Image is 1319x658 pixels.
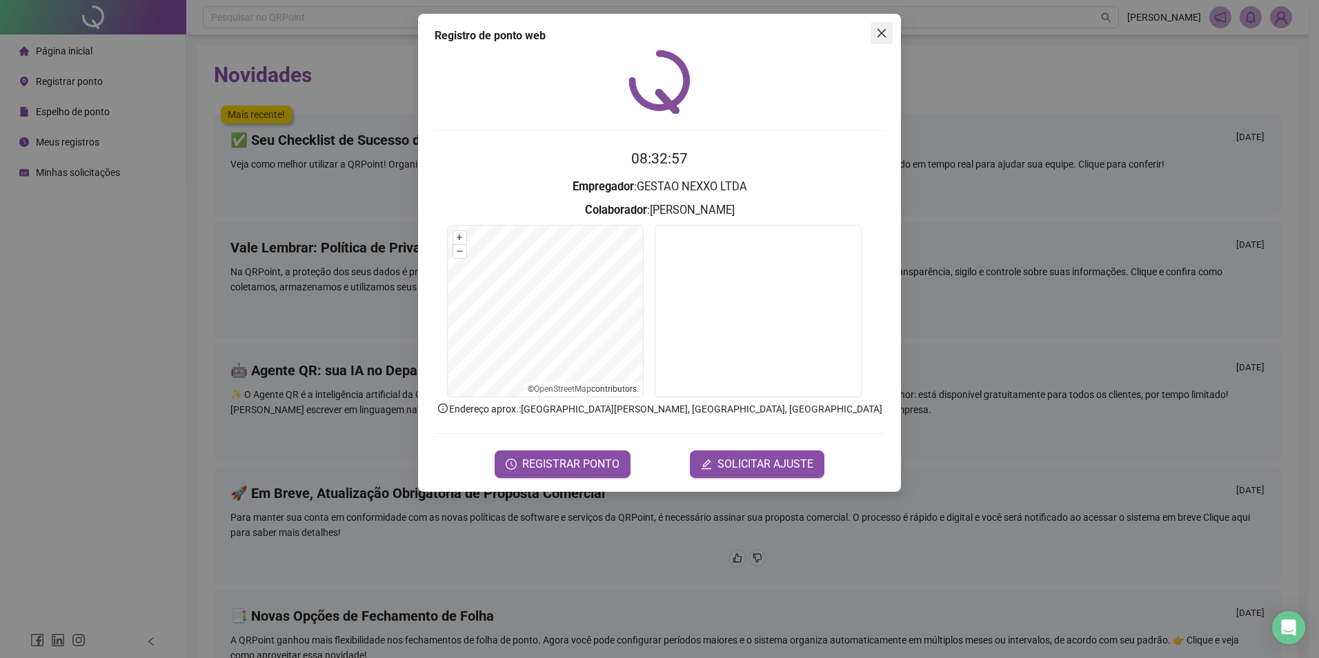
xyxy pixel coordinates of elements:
[573,180,634,193] strong: Empregador
[717,456,813,472] span: SOLICITAR AJUSTE
[435,178,884,196] h3: : GESTAO NEXXO LTDA
[585,203,647,217] strong: Colaborador
[528,384,639,394] li: © contributors.
[437,402,449,415] span: info-circle
[631,150,688,167] time: 08:32:57
[534,384,591,394] a: OpenStreetMap
[453,231,466,244] button: +
[522,456,619,472] span: REGISTRAR PONTO
[628,50,691,114] img: QRPoint
[435,28,884,44] div: Registro de ponto web
[453,245,466,258] button: –
[871,22,893,44] button: Close
[435,401,884,417] p: Endereço aprox. : [GEOGRAPHIC_DATA][PERSON_NAME], [GEOGRAPHIC_DATA], [GEOGRAPHIC_DATA]
[506,459,517,470] span: clock-circle
[1272,611,1305,644] div: Open Intercom Messenger
[690,450,824,478] button: editSOLICITAR AJUSTE
[876,28,887,39] span: close
[495,450,631,478] button: REGISTRAR PONTO
[435,201,884,219] h3: : [PERSON_NAME]
[701,459,712,470] span: edit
